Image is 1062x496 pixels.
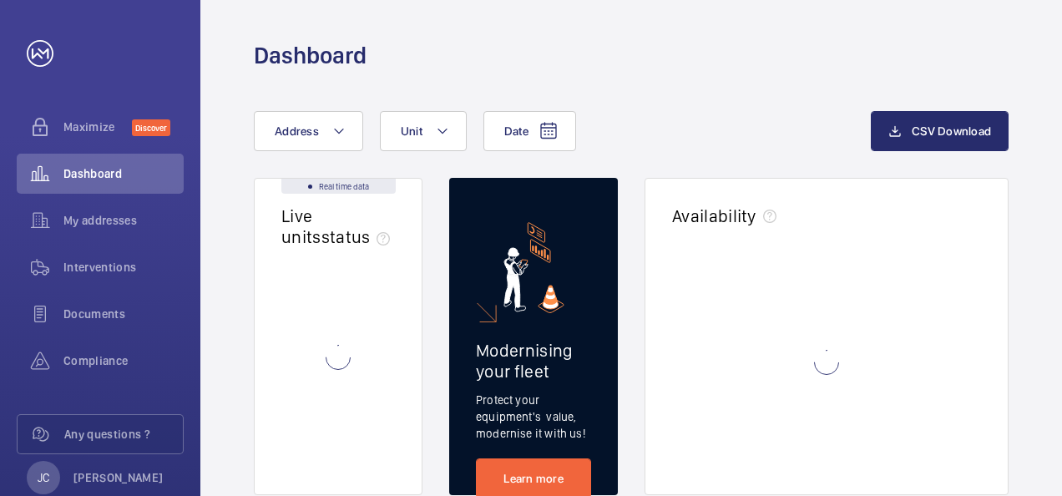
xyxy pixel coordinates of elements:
button: CSV Download [871,111,1009,151]
button: Date [483,111,576,151]
span: Interventions [63,259,184,276]
img: marketing-card.svg [503,222,564,313]
span: Any questions ? [64,426,183,443]
button: Unit [380,111,467,151]
h1: Dashboard [254,40,367,71]
p: JC [38,469,49,486]
span: Unit [401,124,422,138]
span: status [321,226,397,247]
p: Protect your equipment's value, modernise it with us! [476,392,591,442]
span: Dashboard [63,165,184,182]
p: [PERSON_NAME] [73,469,164,486]
span: Maximize [63,119,132,135]
span: Discover [132,119,170,136]
span: Documents [63,306,184,322]
button: Address [254,111,363,151]
span: Date [504,124,528,138]
span: My addresses [63,212,184,229]
div: Real time data [281,179,396,194]
h2: Availability [672,205,756,226]
span: Address [275,124,319,138]
h2: Modernising your fleet [476,340,591,382]
span: Compliance [63,352,184,369]
span: CSV Download [912,124,991,138]
h2: Live units [281,205,397,247]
